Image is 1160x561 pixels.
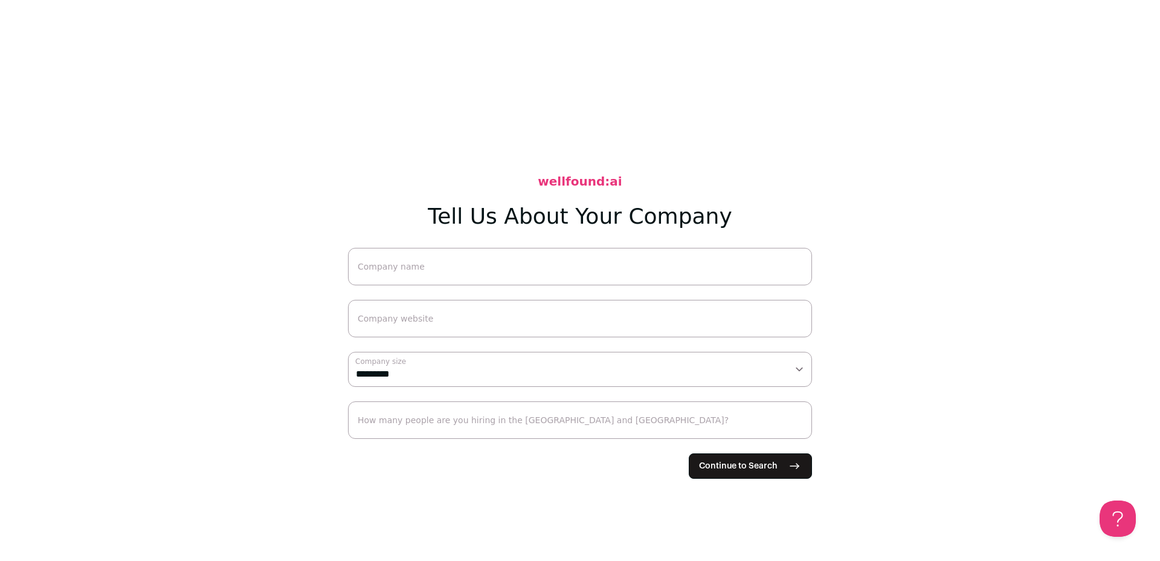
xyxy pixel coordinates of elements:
[538,173,622,190] h2: wellfound:ai
[348,401,812,439] input: How many people are you hiring in the US and Canada?
[1100,501,1136,537] iframe: Help Scout Beacon - Open
[348,300,812,337] input: Company website
[689,453,812,479] button: Continue to Search
[348,248,812,285] input: Company name
[699,460,778,473] span: Continue to Search
[428,204,732,229] h1: Tell Us About Your Company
